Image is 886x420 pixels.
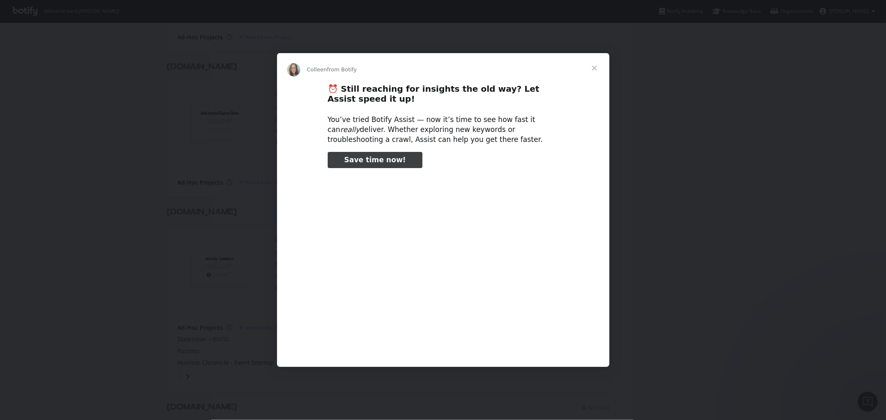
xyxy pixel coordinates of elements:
[328,115,559,144] div: You’ve tried Botify Assist — now it’s time to see how fast it can deliver. Whether exploring new ...
[327,66,357,73] span: from Botify
[340,125,360,134] i: really
[579,53,609,83] span: Close
[328,83,559,109] h2: ⏰ Still reaching for insights the old way? Let Assist speed it up!
[344,156,406,164] span: Save time now!
[270,175,616,348] video: Play video
[307,66,327,73] span: Colleen
[328,152,423,168] a: Save time now!
[287,63,300,76] img: Profile image for Colleen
